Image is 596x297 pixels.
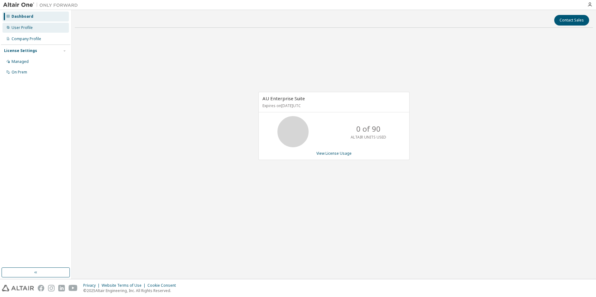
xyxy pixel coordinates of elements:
div: Cookie Consent [147,283,180,288]
img: facebook.svg [38,285,44,291]
div: Website Terms of Use [102,283,147,288]
span: AU Enterprise Suite [262,95,305,101]
p: © 2025 Altair Engineering, Inc. All Rights Reserved. [83,288,180,293]
img: altair_logo.svg [2,285,34,291]
p: ALTAIR UNITS USED [351,134,386,140]
div: Company Profile [12,36,41,41]
img: instagram.svg [48,285,55,291]
div: Dashboard [12,14,33,19]
a: View License Usage [316,151,352,156]
p: Expires on [DATE] UTC [262,103,404,108]
div: User Profile [12,25,33,30]
img: Altair One [3,2,81,8]
div: License Settings [4,48,37,53]
div: Privacy [83,283,102,288]
p: 0 of 90 [356,124,381,134]
img: linkedin.svg [58,285,65,291]
button: Contact Sales [554,15,589,26]
img: youtube.svg [69,285,78,291]
div: Managed [12,59,29,64]
div: On Prem [12,70,27,75]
